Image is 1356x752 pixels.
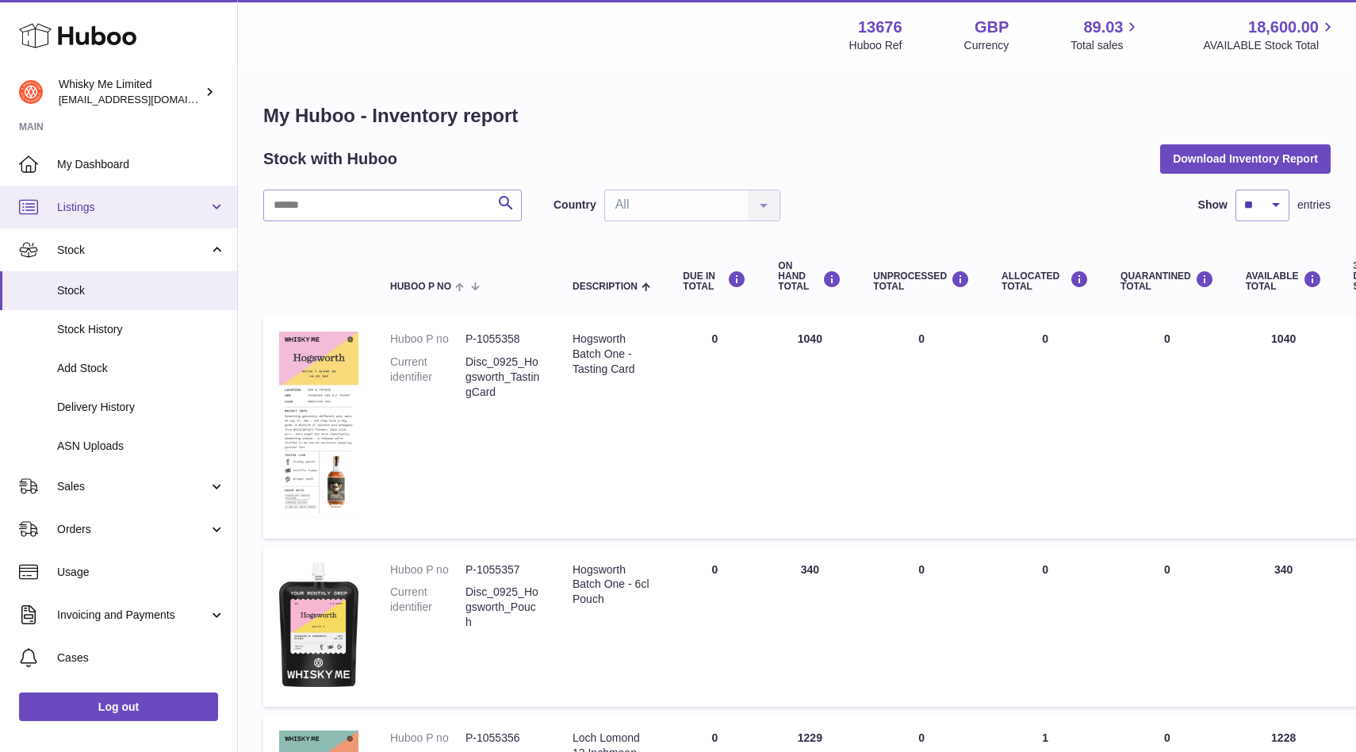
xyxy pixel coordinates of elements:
[279,332,358,519] img: product image
[857,547,986,708] td: 0
[465,332,541,347] dd: P-1055358
[279,562,358,688] img: product image
[573,562,651,608] div: Hogsworth Batch One - 6cl Pouch
[1203,38,1337,53] span: AVAILABLE Stock Total
[858,17,902,38] strong: 13676
[57,608,209,623] span: Invoicing and Payments
[465,562,541,577] dd: P-1055357
[1164,731,1170,744] span: 0
[57,439,225,454] span: ASN Uploads
[975,17,1009,38] strong: GBP
[964,38,1009,53] div: Currency
[57,565,225,580] span: Usage
[390,332,465,347] dt: Huboo P no
[57,479,209,494] span: Sales
[1083,17,1123,38] span: 89.03
[762,316,857,538] td: 1040
[1248,17,1319,38] span: 18,600.00
[57,322,225,337] span: Stock History
[390,731,465,746] dt: Huboo P no
[873,270,970,292] div: UNPROCESSED Total
[554,198,596,213] label: Country
[762,547,857,708] td: 340
[57,283,225,298] span: Stock
[1071,38,1141,53] span: Total sales
[57,650,225,666] span: Cases
[1160,144,1331,173] button: Download Inventory Report
[1071,17,1141,53] a: 89.03 Total sales
[465,585,541,630] dd: Disc_0925_Hogsworth_Pouch
[1246,270,1322,292] div: AVAILABLE Total
[465,731,541,746] dd: P-1055356
[857,316,986,538] td: 0
[59,93,233,106] span: [EMAIL_ADDRESS][DOMAIN_NAME]
[986,547,1105,708] td: 0
[1120,270,1214,292] div: QUARANTINED Total
[683,270,746,292] div: DUE IN TOTAL
[667,316,762,538] td: 0
[390,562,465,577] dt: Huboo P no
[573,332,651,377] div: Hogsworth Batch One - Tasting Card
[1164,332,1170,345] span: 0
[57,243,209,258] span: Stock
[390,585,465,630] dt: Current identifier
[390,282,451,292] span: Huboo P no
[1230,316,1338,538] td: 1040
[57,200,209,215] span: Listings
[57,157,225,172] span: My Dashboard
[849,38,902,53] div: Huboo Ref
[57,522,209,537] span: Orders
[1164,563,1170,576] span: 0
[59,77,201,107] div: Whisky Me Limited
[19,693,218,721] a: Log out
[1297,198,1331,213] span: entries
[57,400,225,415] span: Delivery History
[1198,198,1228,213] label: Show
[778,261,841,293] div: ON HAND Total
[986,316,1105,538] td: 0
[1230,547,1338,708] td: 340
[263,148,397,170] h2: Stock with Huboo
[573,282,638,292] span: Description
[19,80,43,104] img: orders@whiskyshop.com
[667,547,762,708] td: 0
[1002,270,1089,292] div: ALLOCATED Total
[1203,17,1337,53] a: 18,600.00 AVAILABLE Stock Total
[57,361,225,376] span: Add Stock
[465,355,541,400] dd: Disc_0925_Hogsworth_TastingCard
[390,355,465,400] dt: Current identifier
[263,103,1331,129] h1: My Huboo - Inventory report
